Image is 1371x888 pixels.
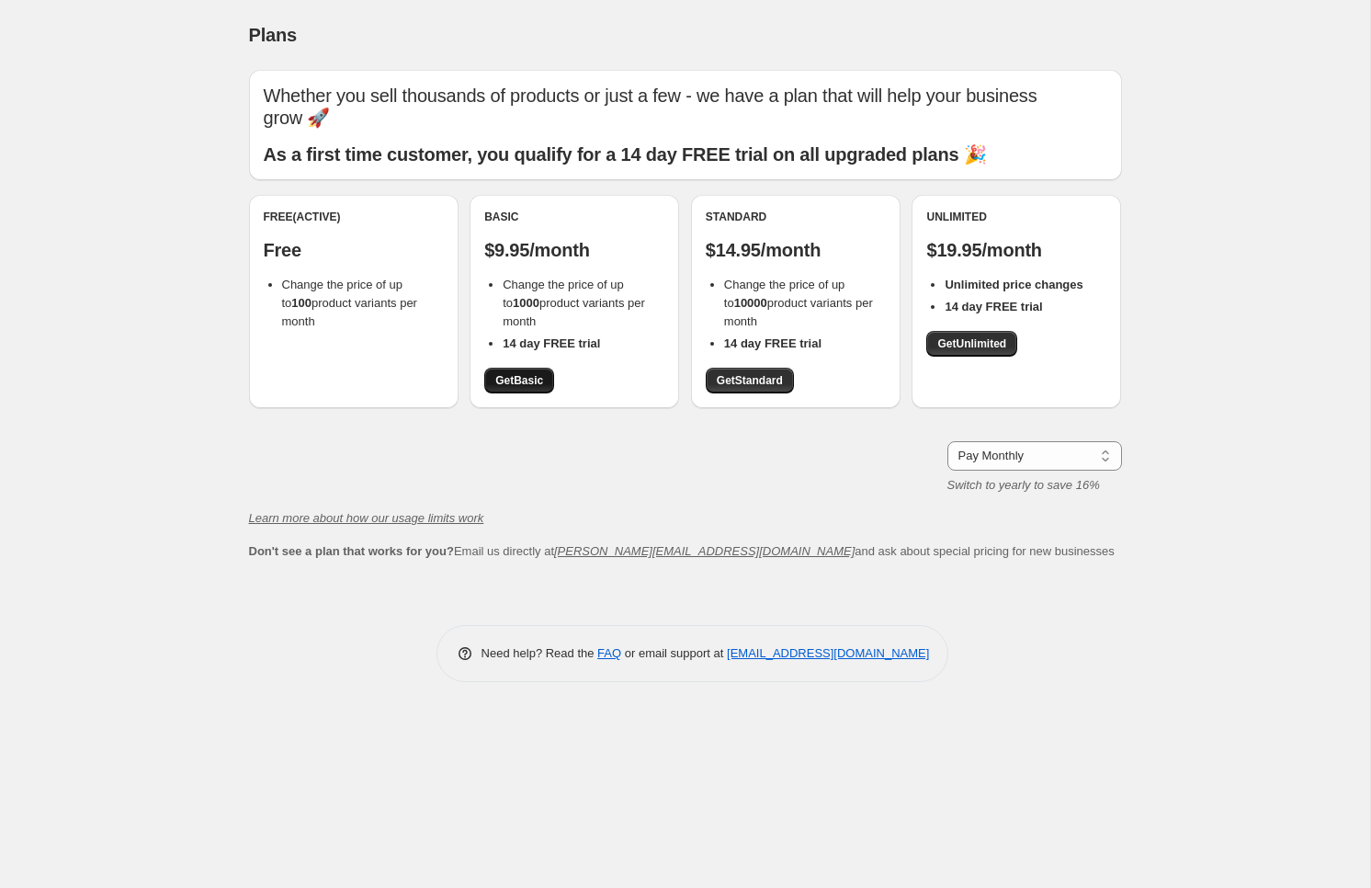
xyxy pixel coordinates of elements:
b: 14 day FREE trial [945,300,1042,313]
span: Get Standard [717,373,783,388]
a: GetStandard [706,368,794,393]
span: Get Basic [495,373,543,388]
p: Whether you sell thousands of products or just a few - we have a plan that will help your busines... [264,85,1107,129]
div: Free (Active) [264,210,444,224]
a: [EMAIL_ADDRESS][DOMAIN_NAME] [727,646,929,660]
a: FAQ [597,646,621,660]
b: 14 day FREE trial [503,336,600,350]
b: 10000 [734,296,767,310]
div: Basic [484,210,664,224]
a: GetUnlimited [926,331,1017,357]
b: As a first time customer, you qualify for a 14 day FREE trial on all upgraded plans 🎉 [264,144,987,165]
span: Plans [249,25,297,45]
a: Learn more about how our usage limits work [249,511,484,525]
b: 1000 [513,296,539,310]
span: Get Unlimited [937,336,1006,351]
span: Change the price of up to product variants per month [503,278,645,328]
p: $19.95/month [926,239,1106,261]
i: Switch to yearly to save 16% [947,478,1100,492]
p: Free [264,239,444,261]
div: Standard [706,210,886,224]
a: GetBasic [484,368,554,393]
b: 14 day FREE trial [724,336,821,350]
span: Change the price of up to product variants per month [724,278,873,328]
p: $14.95/month [706,239,886,261]
span: Need help? Read the [482,646,598,660]
a: [PERSON_NAME][EMAIL_ADDRESS][DOMAIN_NAME] [554,544,855,558]
b: Unlimited price changes [945,278,1082,291]
span: Email us directly at and ask about special pricing for new businesses [249,544,1115,558]
b: 100 [291,296,312,310]
p: $9.95/month [484,239,664,261]
b: Don't see a plan that works for you? [249,544,454,558]
span: or email support at [621,646,727,660]
div: Unlimited [926,210,1106,224]
span: Change the price of up to product variants per month [282,278,417,328]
